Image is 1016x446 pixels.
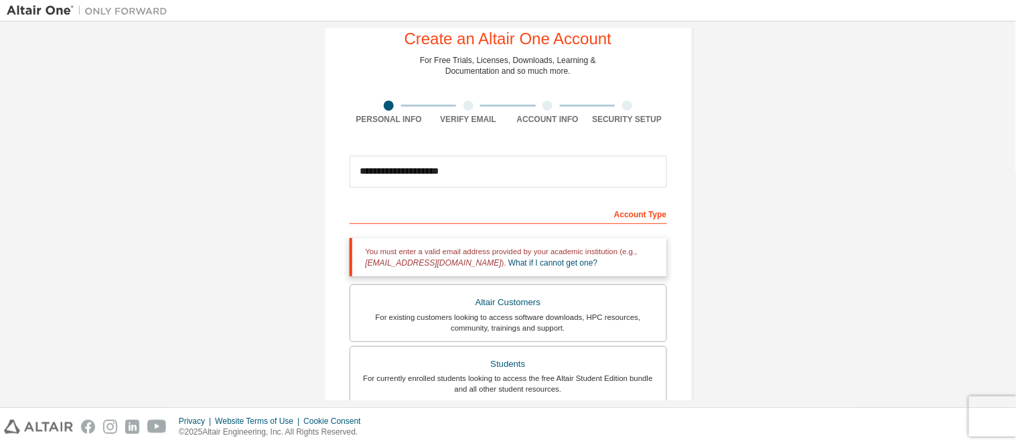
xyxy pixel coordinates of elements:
[179,416,215,427] div: Privacy
[508,114,588,125] div: Account Info
[4,420,73,434] img: altair_logo.svg
[587,114,667,125] div: Security Setup
[81,420,95,434] img: facebook.svg
[350,203,667,224] div: Account Type
[420,55,596,76] div: For Free Trials, Licenses, Downloads, Learning & Documentation and so much more.
[405,31,612,47] div: Create an Altair One Account
[358,373,658,394] div: For currently enrolled students looking to access the free Altair Student Edition bundle and all ...
[7,4,174,17] img: Altair One
[358,355,658,374] div: Students
[303,416,368,427] div: Cookie Consent
[508,258,597,268] a: What if I cannot get one?
[366,258,502,268] span: [EMAIL_ADDRESS][DOMAIN_NAME]
[125,420,139,434] img: linkedin.svg
[358,293,658,312] div: Altair Customers
[103,420,117,434] img: instagram.svg
[350,114,429,125] div: Personal Info
[358,312,658,333] div: For existing customers looking to access software downloads, HPC resources, community, trainings ...
[350,238,667,276] div: You must enter a valid email address provided by your academic institution (e.g., ).
[215,416,303,427] div: Website Terms of Use
[147,420,167,434] img: youtube.svg
[429,114,508,125] div: Verify Email
[179,427,369,438] p: © 2025 Altair Engineering, Inc. All Rights Reserved.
